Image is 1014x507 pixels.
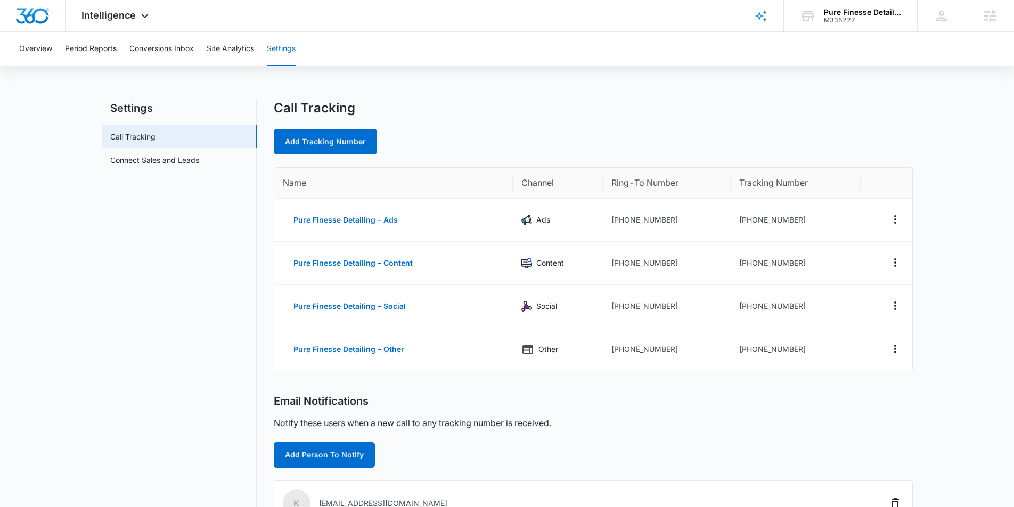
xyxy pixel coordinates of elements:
div: account id [824,17,902,24]
button: Period Reports [65,32,117,66]
h1: Call Tracking [274,100,355,116]
button: Pure Finesse Detailing – Content [283,250,423,276]
th: Tracking Number [731,168,861,199]
td: [PHONE_NUMBER] [603,285,730,328]
button: Settings [267,32,296,66]
button: Conversions Inbox [129,32,194,66]
a: Call Tracking [110,131,156,142]
td: [PHONE_NUMBER] [603,242,730,285]
p: Social [536,300,557,312]
p: Notify these users when a new call to any tracking number is received. [274,416,551,429]
button: Actions [887,254,904,271]
p: Other [538,344,558,355]
h2: Settings [102,100,257,116]
img: Social [521,301,532,312]
button: Site Analytics [207,32,254,66]
img: Content [521,258,532,268]
p: Ads [536,214,550,226]
button: Overview [19,32,52,66]
button: Pure Finesse Detailing – Other [283,337,415,362]
span: Intelligence [81,10,136,21]
button: Actions [887,211,904,228]
td: [PHONE_NUMBER] [603,328,730,371]
td: [PHONE_NUMBER] [731,328,861,371]
button: Add Person To Notify [274,442,375,468]
button: Actions [887,340,904,357]
h2: Email Notifications [274,395,369,408]
div: account name [824,8,902,17]
th: Ring-To Number [603,168,730,199]
a: Connect Sales and Leads [110,154,199,166]
button: Pure Finesse Detailing – Social [283,293,416,319]
td: [PHONE_NUMBER] [731,199,861,242]
button: Pure Finesse Detailing – Ads [283,207,408,233]
button: Actions [887,297,904,314]
td: [PHONE_NUMBER] [731,242,861,285]
img: Ads [521,215,532,225]
a: Add Tracking Number [274,129,377,154]
td: [PHONE_NUMBER] [731,285,861,328]
th: Name [274,168,513,199]
th: Channel [513,168,603,199]
td: [PHONE_NUMBER] [603,199,730,242]
p: Content [536,257,564,269]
